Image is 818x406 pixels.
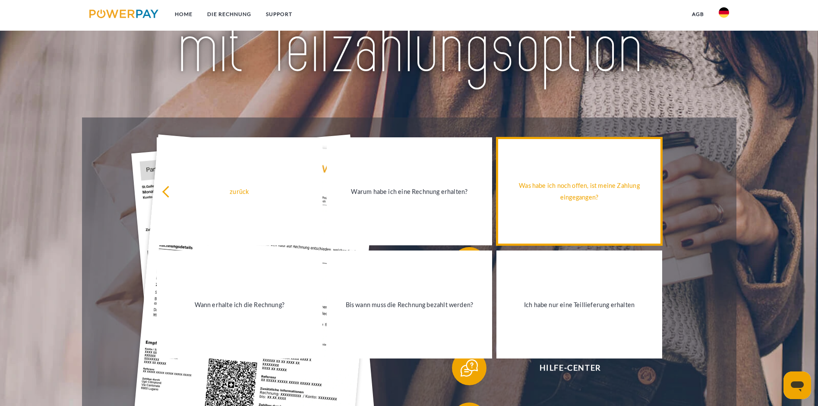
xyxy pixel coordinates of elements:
[458,357,480,379] img: qb_help.svg
[162,186,317,197] div: zurück
[332,186,487,197] div: Warum habe ich eine Rechnung erhalten?
[719,7,729,18] img: de
[167,6,200,22] a: Home
[452,351,676,385] button: Hilfe-Center
[502,180,657,203] div: Was habe ich noch offen, ist meine Zahlung eingegangen?
[783,371,811,399] iframe: Schaltfläche zum Öffnen des Messaging-Fensters
[685,6,711,22] a: agb
[332,298,487,310] div: Bis wann muss die Rechnung bezahlt werden?
[502,298,657,310] div: Ich habe nur eine Teillieferung erhalten
[464,351,676,385] span: Hilfe-Center
[89,10,159,18] img: logo-powerpay.svg
[496,137,662,245] a: Was habe ich noch offen, ist meine Zahlung eingegangen?
[162,298,317,310] div: Wann erhalte ich die Rechnung?
[259,6,300,22] a: SUPPORT
[200,6,259,22] a: DIE RECHNUNG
